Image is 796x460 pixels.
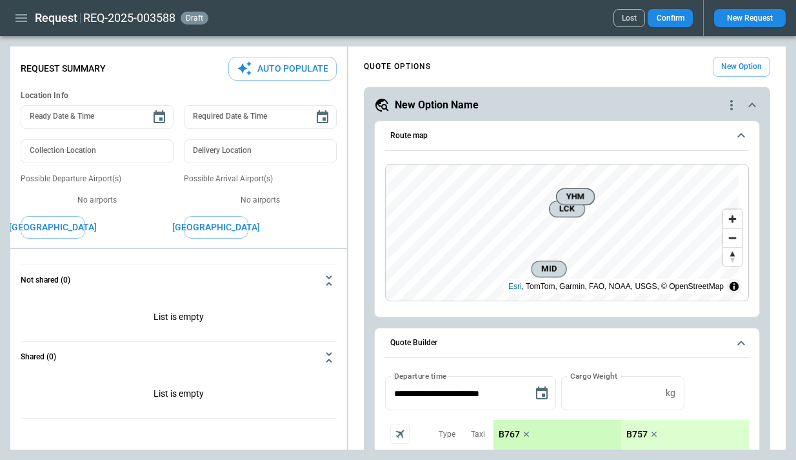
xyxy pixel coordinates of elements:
h6: Quote Builder [390,339,437,347]
span: draft [183,14,206,23]
h6: Shared (0) [21,353,56,361]
span: LCK [555,203,579,215]
span: Aircraft selection [390,425,410,444]
p: B757 [626,429,648,440]
button: [GEOGRAPHIC_DATA] [21,216,85,239]
span: YHM [562,190,589,203]
p: Possible Arrival Airport(s) [184,174,337,185]
button: New Request [714,9,786,27]
h1: Request [35,10,77,26]
div: quote-option-actions [724,97,739,113]
p: Request Summary [21,63,106,74]
p: No airports [184,195,337,206]
a: Esri [508,282,522,291]
p: List is empty [21,373,337,418]
div: Not shared (0) [21,373,337,418]
button: Quote Builder [385,328,749,358]
p: No airports [21,195,174,206]
button: Not shared (0) [21,265,337,296]
summary: Toggle attribution [726,279,742,294]
h6: Location Info [21,91,337,101]
div: Route map [385,164,749,302]
label: Cargo Weight [570,370,617,381]
button: New Option Namequote-option-actions [374,97,760,113]
button: Confirm [648,9,693,27]
button: Reset bearing to north [723,247,742,266]
p: Type [439,429,455,440]
button: Choose date [146,105,172,130]
button: Auto Populate [228,57,337,81]
button: [GEOGRAPHIC_DATA] [184,216,248,239]
h2: REQ-2025-003588 [83,10,175,26]
button: New Option [713,57,770,77]
h4: QUOTE OPTIONS [364,64,431,70]
p: Taxi [471,429,485,440]
h6: Not shared (0) [21,276,70,285]
button: Route map [385,121,749,151]
span: MID [537,263,561,275]
button: Choose date [310,105,335,130]
canvas: Map [386,165,739,301]
label: Departure time [394,370,447,381]
div: Not shared (0) [21,296,337,341]
p: List is empty [21,296,337,341]
button: Zoom in [723,210,742,228]
div: , TomTom, Garmin, FAO, NOAA, USGS, © OpenStreetMap [508,280,724,293]
button: Lost [613,9,645,27]
p: Possible Departure Airport(s) [21,174,174,185]
h6: Route map [390,132,428,140]
button: Choose date, selected date is Aug 25, 2025 [529,381,555,406]
button: Shared (0) [21,342,337,373]
p: B767 [499,429,520,440]
p: kg [666,388,675,399]
button: Zoom out [723,228,742,247]
h5: New Option Name [395,98,479,112]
